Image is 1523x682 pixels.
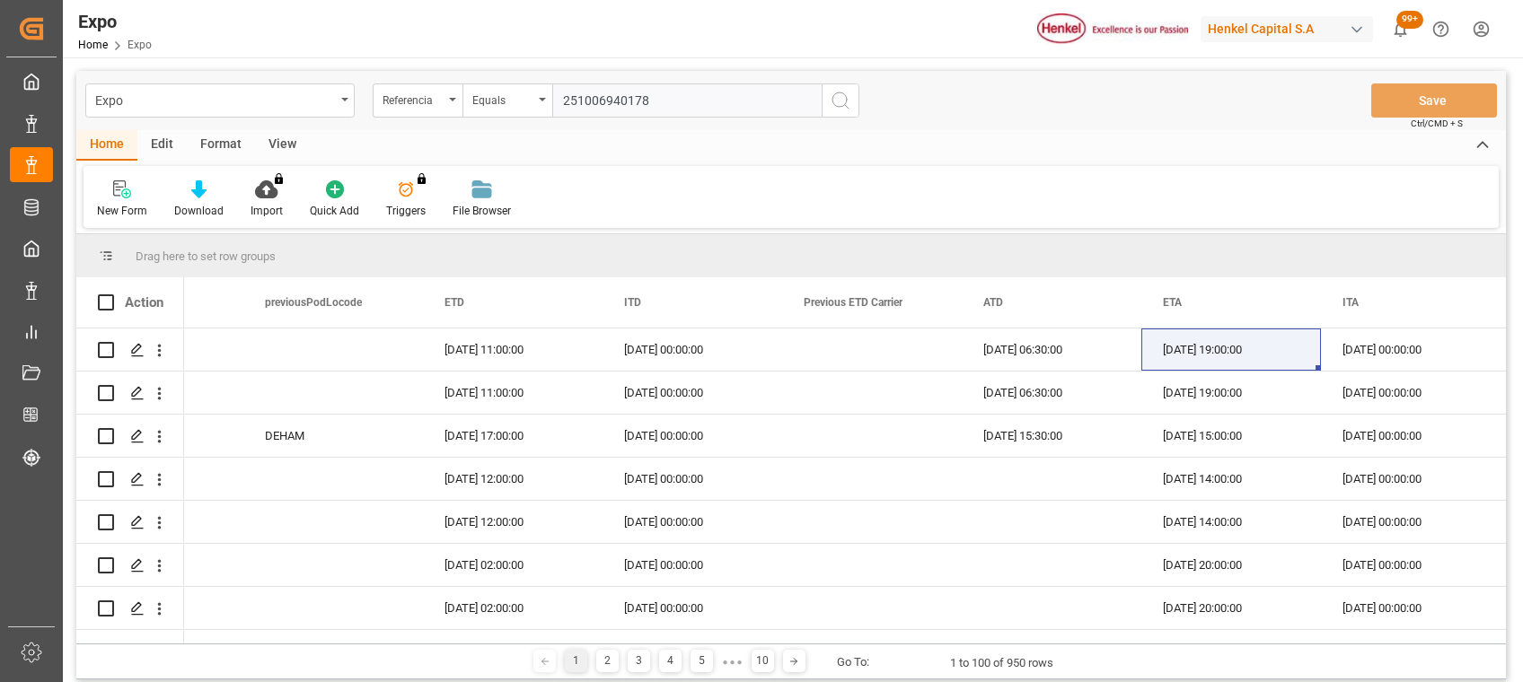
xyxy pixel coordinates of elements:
[1321,328,1501,371] div: [DATE] 00:00:00
[1141,458,1321,500] div: [DATE] 14:00:00
[310,203,359,219] div: Quick Add
[265,296,362,309] span: previousPodLocode
[97,203,147,219] div: New Form
[125,294,163,310] div: Action
[1141,328,1321,371] div: [DATE] 19:00:00
[596,650,619,672] div: 2
[603,501,782,543] div: [DATE] 00:00:00
[373,83,462,118] button: open menu
[804,296,902,309] span: Previous ETD Carrier
[423,501,603,543] div: [DATE] 12:00:00
[1141,587,1321,629] div: [DATE] 20:00:00
[1201,12,1380,46] button: Henkel Capital S.A
[565,650,587,672] div: 1
[423,587,603,629] div: [DATE] 02:00:00
[628,650,650,672] div: 3
[962,328,1141,371] div: [DATE] 06:30:00
[603,328,782,371] div: [DATE] 00:00:00
[1321,544,1501,586] div: [DATE] 00:00:00
[962,415,1141,457] div: [DATE] 15:30:00
[78,39,108,51] a: Home
[187,130,255,161] div: Format
[603,544,782,586] div: [DATE] 00:00:00
[1321,372,1501,414] div: [DATE] 00:00:00
[137,130,187,161] div: Edit
[1321,587,1501,629] div: [DATE] 00:00:00
[1201,16,1373,42] div: Henkel Capital S.A
[76,501,184,544] div: Press SPACE to select this row.
[423,372,603,414] div: [DATE] 11:00:00
[174,203,224,219] div: Download
[691,650,713,672] div: 5
[659,650,682,672] div: 4
[423,630,603,672] div: [DATE] 00:00:00
[136,249,276,263] span: Drag here to set row groups
[822,83,859,118] button: search button
[962,372,1141,414] div: [DATE] 06:30:00
[462,83,552,118] button: open menu
[76,458,184,501] div: Press SPACE to select this row.
[85,83,355,118] button: open menu
[1321,501,1501,543] div: [DATE] 00:00:00
[1421,9,1461,49] button: Help Center
[95,88,335,110] div: Expo
[445,296,464,309] span: ETD
[983,296,1003,309] span: ATD
[624,296,641,309] span: ITD
[722,655,742,669] div: ● ● ●
[76,544,184,587] div: Press SPACE to select this row.
[1321,415,1501,457] div: [DATE] 00:00:00
[76,130,137,161] div: Home
[1141,501,1321,543] div: [DATE] 14:00:00
[423,415,603,457] div: [DATE] 17:00:00
[1141,372,1321,414] div: [DATE] 19:00:00
[603,458,782,500] div: [DATE] 00:00:00
[76,415,184,458] div: Press SPACE to select this row.
[1321,630,1501,672] div: [DATE] 00:00:00
[383,88,444,109] div: Referencia
[752,650,774,672] div: 10
[603,372,782,414] div: [DATE] 00:00:00
[1343,296,1359,309] span: ITA
[603,415,782,457] div: [DATE] 00:00:00
[423,328,603,371] div: [DATE] 11:00:00
[1163,296,1182,309] span: ETA
[1396,11,1423,29] span: 99+
[1380,9,1421,49] button: show 101 new notifications
[453,203,511,219] div: File Browser
[950,654,1053,672] div: 1 to 100 of 950 rows
[243,415,423,457] div: DEHAM
[76,372,184,415] div: Press SPACE to select this row.
[552,83,822,118] input: Type to search
[603,587,782,629] div: [DATE] 00:00:00
[472,88,533,109] div: Equals
[1141,415,1321,457] div: [DATE] 15:00:00
[76,328,184,372] div: Press SPACE to select this row.
[1037,13,1188,45] img: Henkel%20logo.jpg_1689854090.jpg
[1371,83,1497,118] button: Save
[1411,117,1463,130] span: Ctrl/CMD + S
[76,630,184,673] div: Press SPACE to select this row.
[255,130,310,161] div: View
[423,544,603,586] div: [DATE] 02:00:00
[1141,630,1321,672] div: [DATE] 00:00:00
[1321,458,1501,500] div: [DATE] 00:00:00
[78,8,152,35] div: Expo
[837,653,869,671] div: Go To:
[76,587,184,630] div: Press SPACE to select this row.
[1141,544,1321,586] div: [DATE] 20:00:00
[603,630,782,672] div: [DATE] 00:00:00
[423,458,603,500] div: [DATE] 12:00:00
